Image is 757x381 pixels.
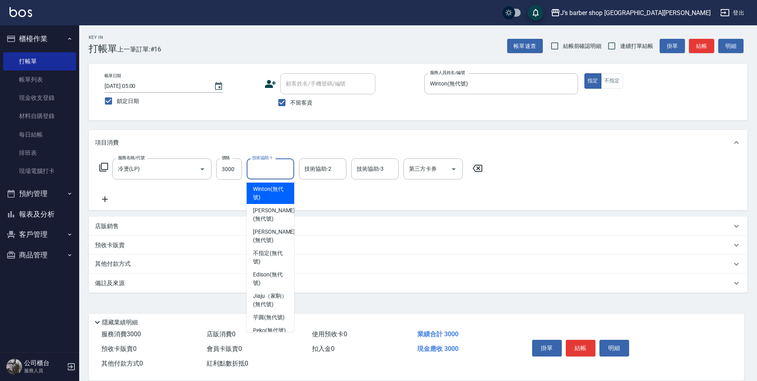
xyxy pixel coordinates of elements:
div: 店販銷售 [89,217,747,236]
button: save [528,5,544,21]
button: 客戶管理 [3,224,76,245]
button: 登出 [717,6,747,20]
p: 項目消費 [95,139,119,147]
span: Peko (無代號) [253,326,286,335]
span: 鎖定日期 [117,97,139,105]
a: 打帳單 [3,52,76,70]
span: 預收卡販賣 0 [101,345,137,352]
span: 會員卡販賣 0 [207,345,242,352]
button: 帳單速查 [507,39,543,53]
button: 不指定 [601,73,623,89]
span: Jiaju（家駒） (無代號) [253,292,288,309]
input: YYYY/MM/DD hh:mm [105,80,206,93]
a: 現場電腦打卡 [3,162,76,180]
p: 店販銷售 [95,222,119,231]
div: 項目消費 [89,130,747,155]
span: 使用預收卡 0 [312,330,347,338]
span: [PERSON_NAME] (無代號) [253,206,295,223]
span: Winton (無代號) [253,185,288,202]
button: 結帳 [566,340,595,356]
span: 結帳前確認明細 [563,42,602,50]
button: 掛單 [660,39,685,53]
button: 報表及分析 [3,204,76,225]
div: 其他付款方式 [89,255,747,274]
span: 其他付款方式 0 [101,360,143,367]
label: 帳單日期 [105,73,121,79]
button: 明細 [599,340,629,356]
button: J’s barber shop [GEOGRAPHIC_DATA][PERSON_NAME] [548,5,714,21]
span: 扣入金 0 [312,345,335,352]
span: 芋圓 (無代號) [253,313,285,322]
a: 排班表 [3,144,76,162]
span: 現金應收 3000 [417,345,458,352]
h2: Key In [89,35,117,40]
p: 預收卡販賣 [95,241,125,250]
span: 不指定 (無代號) [253,249,288,266]
span: Edison (無代號) [253,271,288,287]
span: 連續打單結帳 [620,42,653,50]
span: 不留客資 [290,99,312,107]
div: 預收卡販賣 [89,236,747,255]
a: 材料自購登錄 [3,107,76,125]
label: 價格 [222,155,230,161]
p: 隱藏業績明細 [102,318,138,327]
button: 結帳 [689,39,714,53]
button: 櫃檯作業 [3,29,76,49]
span: 紅利點數折抵 0 [207,360,248,367]
img: Person [6,359,22,375]
img: Logo [10,7,32,17]
button: 掛單 [532,340,562,356]
a: 帳單列表 [3,70,76,89]
label: 服務名稱/代號 [118,155,145,161]
span: 上一筆訂單:#16 [117,44,162,54]
span: [PERSON_NAME] (無代號) [253,228,295,244]
p: 備註及來源 [95,279,125,288]
h3: 打帳單 [89,43,117,54]
label: 技術協助-1 [252,155,272,161]
a: 現金收支登錄 [3,89,76,107]
label: 服務人員姓名/編號 [430,70,465,76]
h5: 公司櫃台 [24,359,65,367]
span: 服務消費 3000 [101,330,141,338]
span: 業績合計 3000 [417,330,458,338]
button: 預約管理 [3,183,76,204]
a: 每日結帳 [3,126,76,144]
p: 其他付款方式 [95,260,135,269]
button: Open [447,163,460,175]
span: 店販消費 0 [207,330,236,338]
button: 商品管理 [3,245,76,265]
button: 明細 [718,39,744,53]
button: Choose date, selected date is 2025-08-12 [209,77,228,96]
div: J’s barber shop [GEOGRAPHIC_DATA][PERSON_NAME] [560,8,711,18]
button: Open [196,163,209,175]
div: 備註及來源 [89,274,747,293]
p: 服務人員 [24,367,65,374]
button: 指定 [584,73,601,89]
